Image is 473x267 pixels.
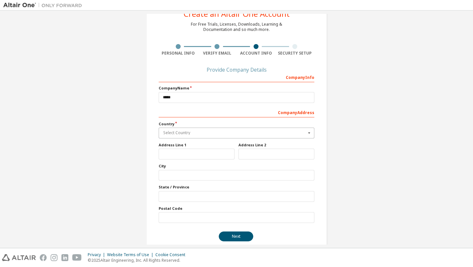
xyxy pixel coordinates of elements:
[72,254,82,261] img: youtube.svg
[159,68,314,72] div: Provide Company Details
[88,257,189,263] p: © 2025 Altair Engineering, Inc. All Rights Reserved.
[219,231,253,241] button: Next
[163,131,306,135] div: Select Country
[40,254,47,261] img: facebook.svg
[159,121,314,127] label: Country
[159,107,314,117] div: Company Address
[3,2,85,9] img: Altair One
[159,72,314,82] div: Company Info
[159,85,314,91] label: Company Name
[191,22,282,32] div: For Free Trials, Licenses, Downloads, Learning & Documentation and so much more.
[159,51,198,56] div: Personal Info
[238,142,314,148] label: Address Line 2
[236,51,276,56] div: Account Info
[159,206,314,211] label: Postal Code
[184,10,290,18] div: Create an Altair One Account
[107,252,155,257] div: Website Terms of Use
[2,254,36,261] img: altair_logo.svg
[276,51,315,56] div: Security Setup
[198,51,237,56] div: Verify Email
[51,254,57,261] img: instagram.svg
[159,163,314,169] label: City
[61,254,68,261] img: linkedin.svg
[159,142,235,148] label: Address Line 1
[159,184,314,190] label: State / Province
[88,252,107,257] div: Privacy
[155,252,189,257] div: Cookie Consent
